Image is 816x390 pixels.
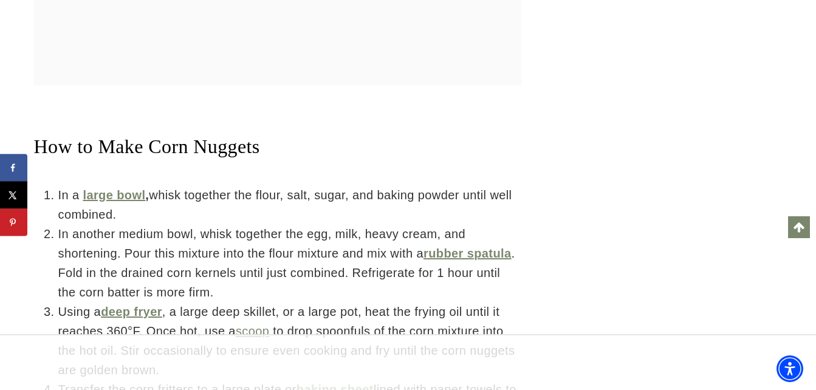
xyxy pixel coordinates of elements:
[187,335,629,390] iframe: Advertisement
[57,3,499,58] iframe: Advertisement
[423,247,512,260] a: rubber spatula
[83,188,145,202] a: large bowl
[777,355,803,382] div: Accessibility Menu
[236,324,269,338] a: scoop
[788,216,810,238] a: Scroll to top
[571,61,775,231] iframe: Advertisement
[79,188,149,202] strong: ,
[34,135,260,157] span: How to Make Corn Nuggets
[58,224,521,302] li: In another medium bowl, whisk together the egg, milk, heavy cream, and shortening. Pour this mixt...
[58,185,521,224] li: In a whisk together the flour, salt, sugar, and baking powder until well combined.
[58,302,521,380] li: Using a , a large deep skillet, or a large pot, heat the frying oil until it reaches 360°F. Once ...
[582,262,764,292] iframe: Advertisement
[101,305,162,318] a: deep fryer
